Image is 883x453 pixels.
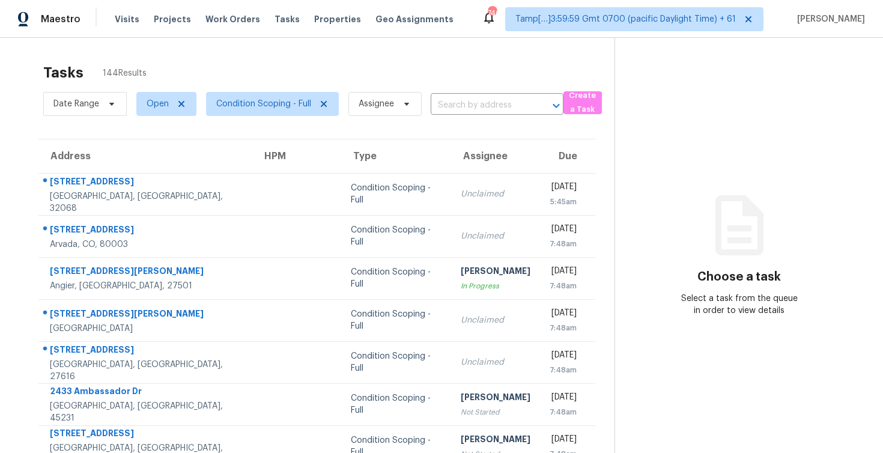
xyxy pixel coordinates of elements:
[351,350,441,374] div: Condition Scoping - Full
[550,391,577,406] div: [DATE]
[38,139,252,173] th: Address
[41,13,80,25] span: Maestro
[351,392,441,416] div: Condition Scoping - Full
[563,91,602,114] button: Create a Task
[115,13,139,25] span: Visits
[50,308,243,323] div: [STREET_ADDRESS][PERSON_NAME]
[359,98,394,110] span: Assignee
[550,181,577,196] div: [DATE]
[792,13,865,25] span: [PERSON_NAME]
[548,97,565,114] button: Open
[550,280,577,292] div: 7:48am
[550,349,577,364] div: [DATE]
[461,356,530,368] div: Unclaimed
[50,223,243,239] div: [STREET_ADDRESS]
[677,293,801,317] div: Select a task from the queue in order to view details
[147,98,169,110] span: Open
[540,139,595,173] th: Due
[50,280,243,292] div: Angier, [GEOGRAPHIC_DATA], 27501
[550,322,577,334] div: 7:48am
[50,385,243,400] div: 2433 Ambassador Dr
[50,190,243,214] div: [GEOGRAPHIC_DATA], [GEOGRAPHIC_DATA], 32068
[461,406,530,418] div: Not Started
[252,139,341,173] th: HPM
[351,182,441,206] div: Condition Scoping - Full
[43,67,83,79] h2: Tasks
[50,239,243,251] div: Arvada, CO, 80003
[550,196,577,208] div: 5:45am
[550,265,577,280] div: [DATE]
[50,344,243,359] div: [STREET_ADDRESS]
[451,139,540,173] th: Assignee
[461,230,530,242] div: Unclaimed
[351,308,441,332] div: Condition Scoping - Full
[461,433,530,448] div: [PERSON_NAME]
[461,391,530,406] div: [PERSON_NAME]
[275,15,300,23] span: Tasks
[351,266,441,290] div: Condition Scoping - Full
[550,223,577,238] div: [DATE]
[53,98,99,110] span: Date Range
[50,427,243,442] div: [STREET_ADDRESS]
[154,13,191,25] span: Projects
[50,265,243,280] div: [STREET_ADDRESS][PERSON_NAME]
[205,13,260,25] span: Work Orders
[341,139,451,173] th: Type
[461,314,530,326] div: Unclaimed
[461,280,530,292] div: In Progress
[461,265,530,280] div: [PERSON_NAME]
[314,13,361,25] span: Properties
[488,7,496,19] div: 740
[515,13,736,25] span: Tamp[…]3:59:59 Gmt 0700 (pacific Daylight Time) + 61
[50,359,243,383] div: [GEOGRAPHIC_DATA], [GEOGRAPHIC_DATA], 27616
[550,433,577,448] div: [DATE]
[103,67,147,79] span: 144 Results
[50,175,243,190] div: [STREET_ADDRESS]
[375,13,454,25] span: Geo Assignments
[550,364,577,376] div: 7:48am
[569,89,596,117] span: Create a Task
[351,224,441,248] div: Condition Scoping - Full
[431,96,530,115] input: Search by address
[550,406,577,418] div: 7:48am
[50,400,243,424] div: [GEOGRAPHIC_DATA], [GEOGRAPHIC_DATA], 45231
[216,98,311,110] span: Condition Scoping - Full
[461,188,530,200] div: Unclaimed
[550,307,577,322] div: [DATE]
[550,238,577,250] div: 7:48am
[50,323,243,335] div: [GEOGRAPHIC_DATA]
[697,271,781,283] h3: Choose a task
